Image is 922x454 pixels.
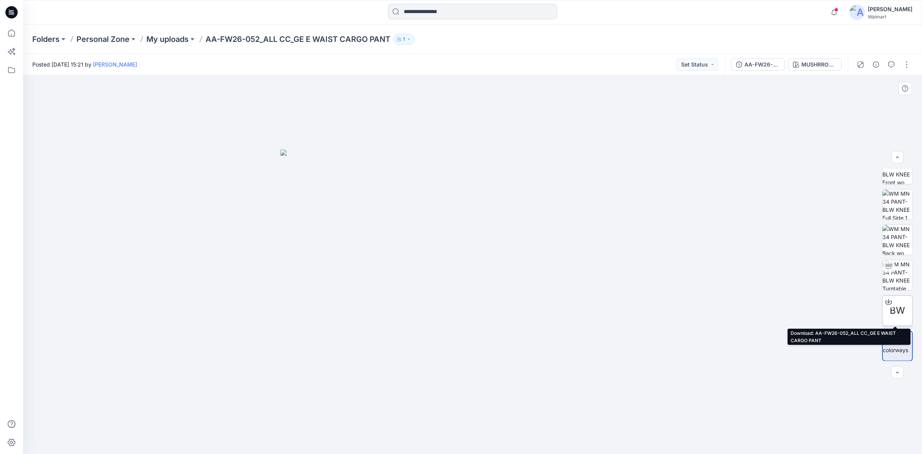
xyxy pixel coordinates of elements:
a: Folders [32,34,60,45]
img: All colorways [883,338,912,354]
button: Details [870,58,882,71]
button: MUSHRROM CAP [788,58,842,71]
p: AA-FW26-052_ALL CC_GE E WAIST CARGO PANT [206,34,390,45]
div: Walmart [868,14,912,20]
a: [PERSON_NAME] [93,61,137,68]
span: BW [890,304,905,318]
p: 1 [403,35,405,43]
button: AA-FW26-052_ALL CC_GE E WAIST CARGO PANT [731,58,785,71]
img: WM MN 34 PANT-BLW KNEE Back wo Avatar [882,225,912,255]
img: WM MN 34 PANT-BLW KNEE Front wo Avatar [882,154,912,184]
span: Posted [DATE] 15:21 by [32,60,137,68]
img: WM MN 34 PANT-BLW KNEE Full Side 1 wo Avatar [882,190,912,220]
a: Personal Zone [76,34,129,45]
div: [PERSON_NAME] [868,5,912,14]
div: AA-FW26-052_ALL CC_GE E WAIST CARGO PANT [745,60,780,69]
img: avatar [849,5,865,20]
button: 1 [393,34,415,45]
img: WM MN 34 PANT-BLW KNEE Turntable with Avatar [882,260,912,290]
a: My uploads [146,34,189,45]
div: MUSHRROM CAP [801,60,837,69]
